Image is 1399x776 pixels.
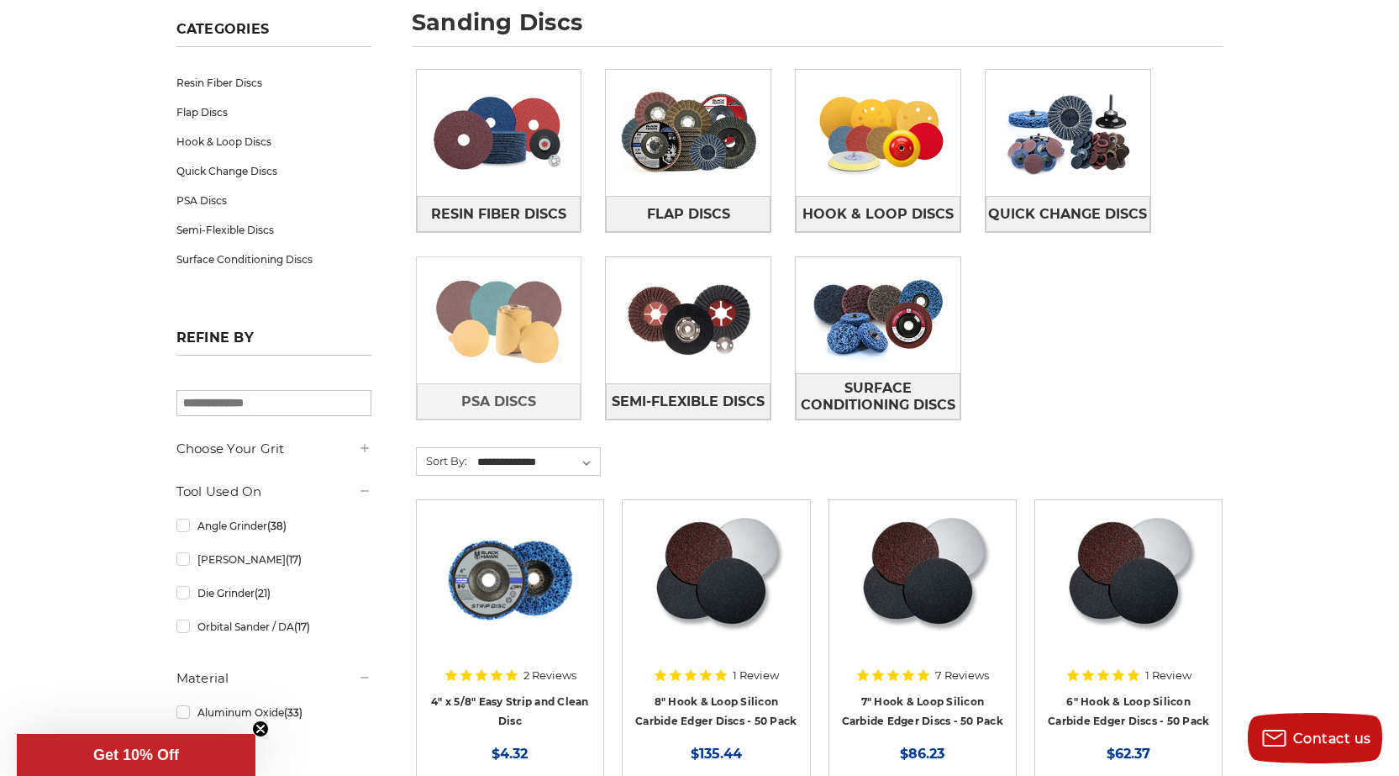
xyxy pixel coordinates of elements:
a: PSA Discs [176,186,371,215]
span: 2 Reviews [523,670,576,681]
h5: Categories [176,21,371,47]
a: PSA Discs [417,383,581,420]
a: 6" Hook & Loop Silicon Carbide Edger Discs - 50 Pack [1048,695,1209,727]
span: Quick Change Discs [988,200,1147,229]
a: 4" x 5/8" easy strip and clean discs [429,512,592,675]
span: Surface Conditioning Discs [797,374,960,420]
span: Flap Discs [647,200,730,229]
span: (17) [286,553,302,566]
a: Angle Grinder [176,511,371,541]
a: 7" Hook & Loop Silicon Carbide Edger Discs - 50 Pack [842,695,1003,727]
h5: Refine by [176,330,371,356]
label: Sort By: [417,448,467,473]
select: Sort By: [475,450,600,475]
a: 4" x 5/8" Easy Strip and Clean Disc [431,695,589,727]
a: 8" Hook & Loop Silicon Carbide Edger Discs - 50 Pack [635,695,797,727]
img: Silicon Carbide 7" Hook & Loop Edger Discs [855,512,991,647]
span: Hook & Loop Discs [802,200,954,229]
span: Resin Fiber Discs [431,200,566,229]
a: Surface Conditioning Discs [796,373,960,420]
span: 1 Review [1145,670,1191,681]
a: Surface Conditioning Discs [176,245,371,274]
span: $135.44 [691,746,742,762]
span: (17) [294,620,310,633]
a: Quick Change Discs [176,156,371,186]
a: Semi-Flexible Discs [176,215,371,245]
img: Silicon Carbide 6" Hook & Loop Edger Discs [1060,512,1197,647]
img: Quick Change Discs [986,75,1150,191]
span: $86.23 [900,746,944,762]
span: Get 10% Off [93,747,179,763]
span: (38) [267,520,287,532]
span: $62.37 [1107,746,1150,762]
a: Flap Discs [606,196,771,232]
div: Get 10% OffClose teaser [17,734,255,776]
a: Resin Fiber Discs [176,68,371,98]
img: Hook & Loop Discs [796,75,960,191]
img: Surface Conditioning Discs [796,257,960,373]
img: Resin Fiber Discs [417,75,581,191]
a: Semi-Flexible Discs [606,383,771,420]
img: 4" x 5/8" easy strip and clean discs [443,512,577,647]
a: Die Grinder [176,578,371,608]
img: PSA Discs [417,262,581,378]
a: Aluminum Oxide [176,698,371,727]
h5: Material [176,668,371,689]
img: Silicon Carbide 8" Hook & Loop Edger Discs [648,512,784,647]
span: PSA Discs [461,388,536,416]
a: Orbital Sander / DA [176,612,371,641]
span: Semi-Flexible Discs [612,388,765,416]
h5: Tool Used On [176,482,371,502]
img: Semi-Flexible Discs [606,262,771,378]
button: Contact us [1248,713,1382,763]
span: 7 Reviews [935,670,989,681]
img: Flap Discs [606,75,771,191]
span: (21) [255,587,271,599]
a: [PERSON_NAME] [176,545,371,574]
span: 1 Review [733,670,779,681]
span: $4.32 [492,746,528,762]
h5: Choose Your Grit [176,439,371,459]
a: Resin Fiber Discs [417,196,581,232]
button: Close teaser [252,721,269,737]
a: Silicon Carbide 6" Hook & Loop Edger Discs [1047,512,1210,675]
a: Silicon Carbide 8" Hook & Loop Edger Discs [634,512,797,675]
a: Silicon Carbide 7" Hook & Loop Edger Discs [841,512,1004,675]
a: Flap Discs [176,98,371,127]
h1: sanding discs [412,11,1223,47]
a: Quick Change Discs [986,196,1150,232]
a: Hook & Loop Discs [796,196,960,232]
span: Contact us [1293,731,1371,747]
span: (33) [284,706,302,719]
a: Hook & Loop Discs [176,127,371,156]
a: Ceramic [176,731,371,761]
